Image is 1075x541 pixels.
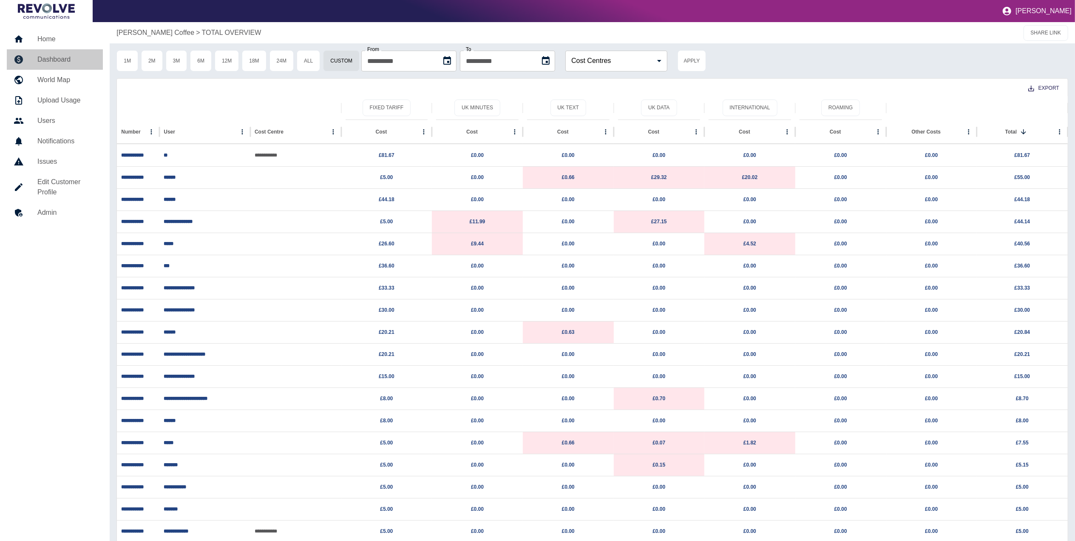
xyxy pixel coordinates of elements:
[562,285,575,291] a: £0.00
[1015,7,1072,15] p: [PERSON_NAME]
[743,418,756,424] a: £0.00
[379,241,394,247] a: £26.60
[652,528,665,534] a: £0.00
[471,462,484,468] a: £0.00
[925,196,938,202] a: £0.00
[652,241,665,247] a: £0.00
[652,373,665,379] a: £0.00
[652,329,665,335] a: £0.00
[145,126,157,138] button: Number column menu
[562,241,575,247] a: £0.00
[37,177,96,197] h5: Edit Customer Profile
[641,100,677,116] button: UK Data
[562,307,575,313] a: £0.00
[1016,440,1029,446] a: £7.55
[562,418,575,424] a: £0.00
[141,50,163,71] button: 2M
[1015,285,1030,291] a: £33.33
[196,28,200,38] p: >
[834,329,847,335] a: £0.00
[363,100,411,116] button: Fixed Tariff
[471,506,484,512] a: £0.00
[1015,241,1030,247] a: £40.56
[742,174,758,180] a: £20.02
[471,174,484,180] a: £0.00
[471,351,484,357] a: £0.00
[834,241,847,247] a: £0.00
[652,152,665,158] a: £0.00
[1015,307,1030,313] a: £30.00
[651,174,667,180] a: £29.32
[834,418,847,424] a: £0.00
[379,196,394,202] a: £44.18
[215,50,239,71] button: 12M
[1016,418,1029,424] a: £8.00
[439,52,456,69] button: Choose date, selected date is 3 Jul 2025
[37,208,96,218] h5: Admin
[834,174,847,180] a: £0.00
[834,219,847,225] a: £0.00
[872,126,884,138] button: Cost column menu
[925,307,938,313] a: £0.00
[600,126,612,138] button: Cost column menu
[37,157,96,167] h5: Issues
[743,307,756,313] a: £0.00
[471,285,484,291] a: £0.00
[652,418,665,424] a: £0.00
[471,418,484,424] a: £0.00
[537,52,554,69] button: Choose date, selected date is 2 Aug 2025
[834,528,847,534] a: £0.00
[550,100,586,116] button: UK Text
[380,418,393,424] a: £8.00
[925,241,938,247] a: £0.00
[37,136,96,146] h5: Notifications
[380,174,393,180] a: £5.00
[743,285,756,291] a: £0.00
[379,285,394,291] a: £33.33
[743,329,756,335] a: £0.00
[743,152,756,158] a: £0.00
[925,174,938,180] a: £0.00
[925,373,938,379] a: £0.00
[255,129,284,135] div: Cost Centre
[1054,126,1066,138] button: Total column menu
[470,219,485,225] a: £11.99
[998,3,1075,20] button: [PERSON_NAME]
[562,396,575,401] a: £0.00
[7,90,103,111] a: Upload Usage
[562,263,575,269] a: £0.00
[743,263,756,269] a: £0.00
[834,351,847,357] a: £0.00
[471,484,484,490] a: £0.00
[562,506,575,512] a: £0.00
[834,462,847,468] a: £0.00
[466,47,471,52] label: To
[1005,129,1017,135] div: Total
[562,329,575,335] a: £0.63
[743,351,756,357] a: £0.00
[562,351,575,357] a: £0.00
[471,528,484,534] a: £0.00
[652,506,665,512] a: £0.00
[652,462,665,468] a: £0.15
[471,152,484,158] a: £0.00
[1016,528,1029,534] a: £5.00
[562,196,575,202] a: £0.00
[190,50,212,71] button: 6M
[379,152,394,158] a: £81.67
[37,34,96,44] h5: Home
[471,440,484,446] a: £0.00
[367,47,379,52] label: From
[652,440,665,446] a: £0.07
[164,129,175,135] div: User
[562,484,575,490] a: £0.00
[1016,396,1029,401] a: £8.70
[739,129,750,135] div: Cost
[380,440,393,446] a: £5.00
[834,484,847,490] a: £0.00
[7,29,103,49] a: Home
[376,129,387,135] div: Cost
[925,219,938,225] a: £0.00
[821,100,860,116] button: Roaming
[1015,351,1030,357] a: £20.21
